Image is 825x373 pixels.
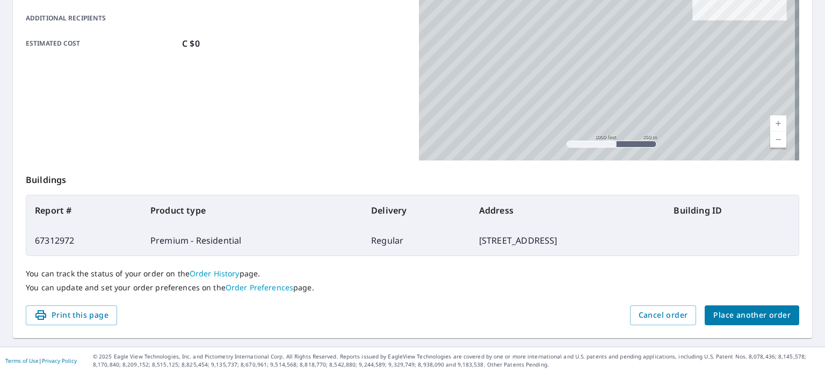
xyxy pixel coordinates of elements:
[26,37,178,50] p: Estimated cost
[363,225,471,255] td: Regular
[363,195,471,225] th: Delivery
[42,357,77,364] a: Privacy Policy
[665,195,799,225] th: Building ID
[5,357,77,364] p: |
[142,195,363,225] th: Product type
[5,357,39,364] a: Terms of Use
[770,115,786,131] a: Current Level 15, Zoom In
[26,225,142,255] td: 67312972
[182,37,200,50] p: C $0
[471,225,665,255] td: [STREET_ADDRESS]
[26,269,799,279] p: You can track the status of your order on the page.
[471,195,665,225] th: Address
[630,305,697,325] button: Cancel order
[26,160,799,195] p: Buildings
[226,282,293,292] a: Order Preferences
[93,353,820,369] p: © 2025 Eagle View Technologies, Inc. and Pictometry International Corp. All Rights Reserved. Repo...
[26,283,799,292] p: You can update and set your order preferences on the page.
[770,131,786,148] a: Current Level 15, Zoom Out
[705,305,799,325] button: Place another order
[34,309,108,322] span: Print this page
[26,13,178,23] p: Additional recipients
[713,309,791,322] span: Place another order
[190,268,240,279] a: Order History
[142,225,363,255] td: Premium - Residential
[26,195,142,225] th: Report #
[639,309,688,322] span: Cancel order
[26,305,117,325] button: Print this page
